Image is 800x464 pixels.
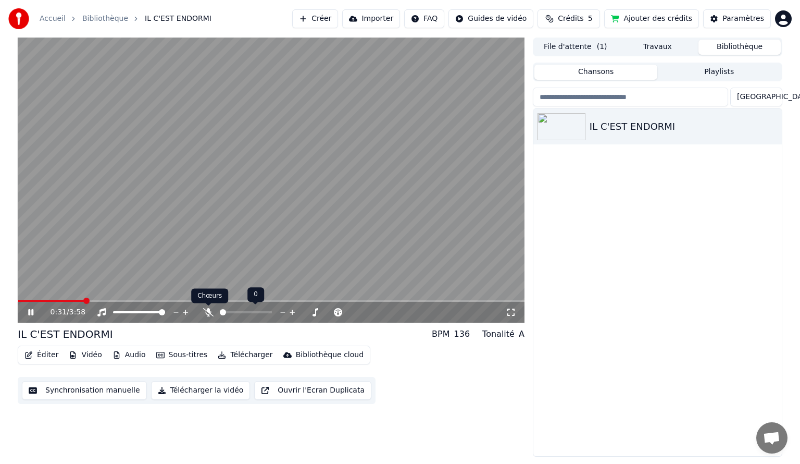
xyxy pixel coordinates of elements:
div: IL C'EST ENDORMI [590,119,778,134]
button: Guides de vidéo [448,9,533,28]
button: Audio [108,348,150,362]
a: Bibliothèque [82,14,128,24]
span: IL C'EST ENDORMI [145,14,211,24]
span: ( 1 ) [597,42,607,52]
div: A [519,328,524,340]
button: Travaux [617,40,699,55]
span: Crédits [558,14,583,24]
button: Bibliothèque [698,40,781,55]
button: Éditer [20,348,63,362]
a: Accueil [40,14,66,24]
div: 136 [454,328,470,340]
button: Paramètres [703,9,771,28]
div: Bibliothèque cloud [296,350,364,360]
div: IL C'EST ENDORMI [18,327,113,341]
button: Importer [342,9,400,28]
button: Ouvrir l'Ecran Duplicata [254,381,371,400]
a: Ouvrir le chat [756,422,787,454]
nav: breadcrumb [40,14,211,24]
div: BPM [432,328,449,340]
div: Tonalité [482,328,515,340]
div: Paramètres [722,14,764,24]
button: Télécharger [214,348,277,362]
button: Sous-titres [152,348,212,362]
span: 5 [588,14,593,24]
div: Chœurs [191,289,228,303]
button: Synchronisation manuelle [22,381,147,400]
button: Ajouter des crédits [604,9,699,28]
button: Chansons [534,65,658,80]
button: Télécharger la vidéo [151,381,251,400]
span: 3:58 [69,307,85,318]
button: Créer [292,9,338,28]
button: Playlists [657,65,781,80]
div: / [51,307,76,318]
img: youka [8,8,29,29]
div: 0 [247,287,264,302]
button: File d'attente [534,40,617,55]
button: Vidéo [65,348,106,362]
button: Crédits5 [537,9,600,28]
button: FAQ [404,9,444,28]
span: 0:31 [51,307,67,318]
